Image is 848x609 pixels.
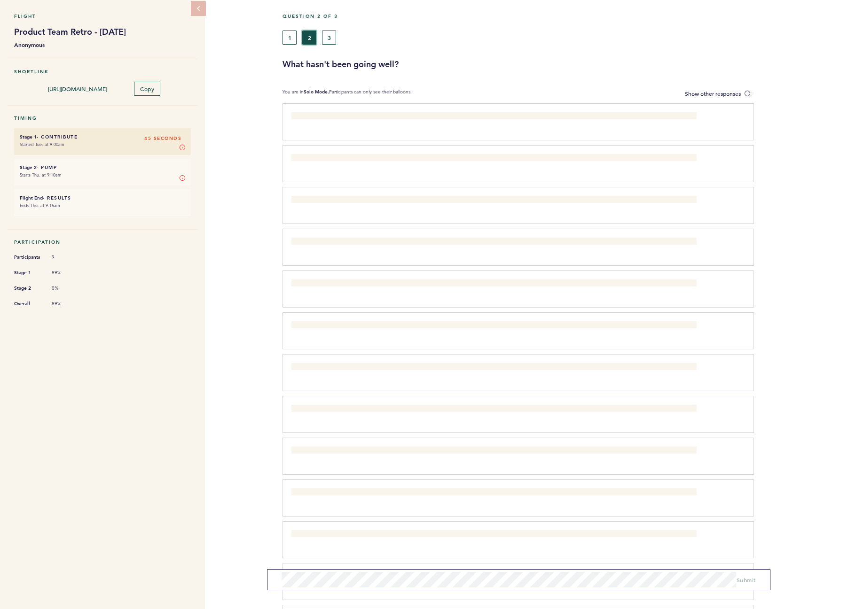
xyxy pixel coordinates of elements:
[140,85,154,93] span: Copy
[291,155,419,162] span: Many times we seem bottlenecked in certain areas
[291,113,506,121] span: We're constantly underestimating the amount of time it takes to develop many things
[283,31,297,45] button: 1
[14,13,191,19] h5: Flight
[20,172,62,178] time: Starts Thu. at 9:10am
[20,134,37,140] small: Stage 1
[20,164,185,170] h6: - Pump
[14,268,42,278] span: Stage 1
[291,322,507,330] span: Virtually every step of building resale has taken much longer than originally estimated
[737,575,756,585] button: Submit
[20,195,185,201] h6: - Results
[52,254,80,261] span: 9
[737,576,756,584] span: Submit
[304,89,329,95] b: Solo Mode.
[291,364,446,371] span: We're trying to do too many different things at the same time
[283,13,841,19] h5: Question 2 of 3
[20,164,37,170] small: Stage 2
[20,195,43,201] small: Flight End
[291,406,428,413] span: Keeping up with support is a drain on time and energy
[20,141,64,147] time: Started Tue. at 9:00am
[283,89,412,99] p: You are in Participants can only see their balloons.
[14,284,42,293] span: Stage 2
[14,40,191,49] b: Anonymous
[14,115,191,121] h5: Timing
[14,69,191,75] h5: Shortlink
[14,253,42,262] span: Participants
[322,31,336,45] button: 3
[52,270,80,276] span: 89%
[302,31,316,45] button: 2
[134,82,160,96] button: Copy
[291,280,420,288] span: Usage / behavioral analytics are difficult to get at it.
[14,299,42,308] span: Overall
[291,489,591,497] span: Work items suffered changes by new understandings on the work once it was started, some had impac...
[291,239,584,246] span: Apple Wallet has been a challenge. Although it's important to note it's working for the vast majo...
[283,59,841,70] h3: What hasn't been going well?
[52,301,80,307] span: 89%
[685,90,741,97] span: Show other responses
[291,447,484,455] span: It's hard to keep track of all the things and understand what's most important
[14,26,191,38] h1: Product Team Retro - [DATE]
[52,285,80,292] span: 0%
[20,134,185,140] h6: - Contribute
[291,197,413,204] span: QA is still a very manual and error-prone process
[291,531,399,539] span: Testing is taking longer for some use cases
[144,134,181,143] span: 45 seconds
[20,202,60,208] time: Ends Thu. at 9:15am
[14,239,191,245] h5: Participation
